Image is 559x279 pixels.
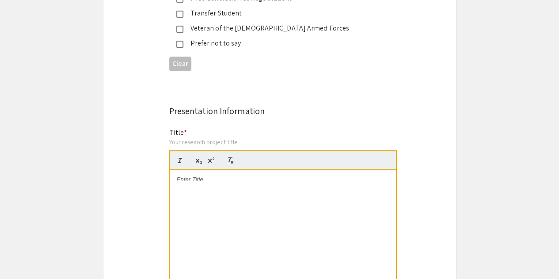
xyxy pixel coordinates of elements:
mat-label: Title [169,128,187,137]
div: Transfer Student [183,8,369,19]
div: Presentation Information [169,104,390,118]
div: Veteran of the [DEMOGRAPHIC_DATA] Armed Forces [183,23,369,34]
button: Clear [169,57,191,71]
iframe: Chat [7,239,38,272]
div: Prefer not to say [183,38,369,49]
div: Your research project title [169,138,397,146]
